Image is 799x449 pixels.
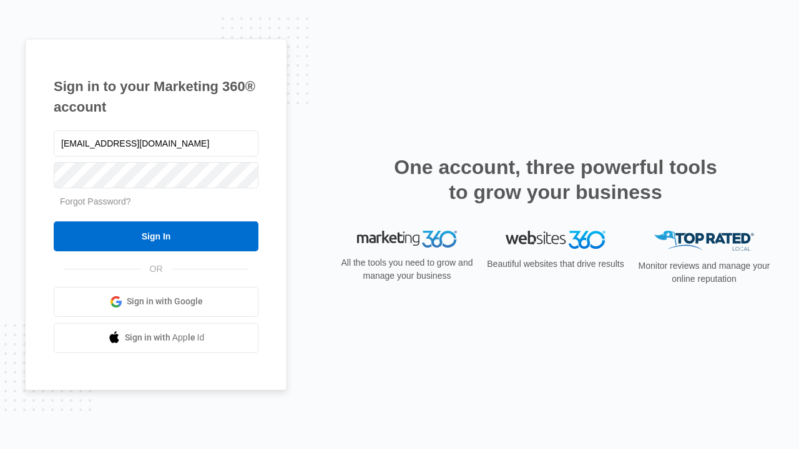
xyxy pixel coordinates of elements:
[54,221,258,251] input: Sign In
[54,287,258,317] a: Sign in with Google
[506,231,605,249] img: Websites 360
[141,263,172,276] span: OR
[654,231,754,251] img: Top Rated Local
[54,130,258,157] input: Email
[337,256,477,282] p: All the tools you need to grow and manage your business
[54,323,258,353] a: Sign in with Apple Id
[125,331,205,344] span: Sign in with Apple Id
[390,155,721,205] h2: One account, three powerful tools to grow your business
[486,258,625,271] p: Beautiful websites that drive results
[54,76,258,117] h1: Sign in to your Marketing 360® account
[357,231,457,248] img: Marketing 360
[634,259,774,286] p: Monitor reviews and manage your online reputation
[127,295,203,308] span: Sign in with Google
[60,196,131,206] a: Forgot Password?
